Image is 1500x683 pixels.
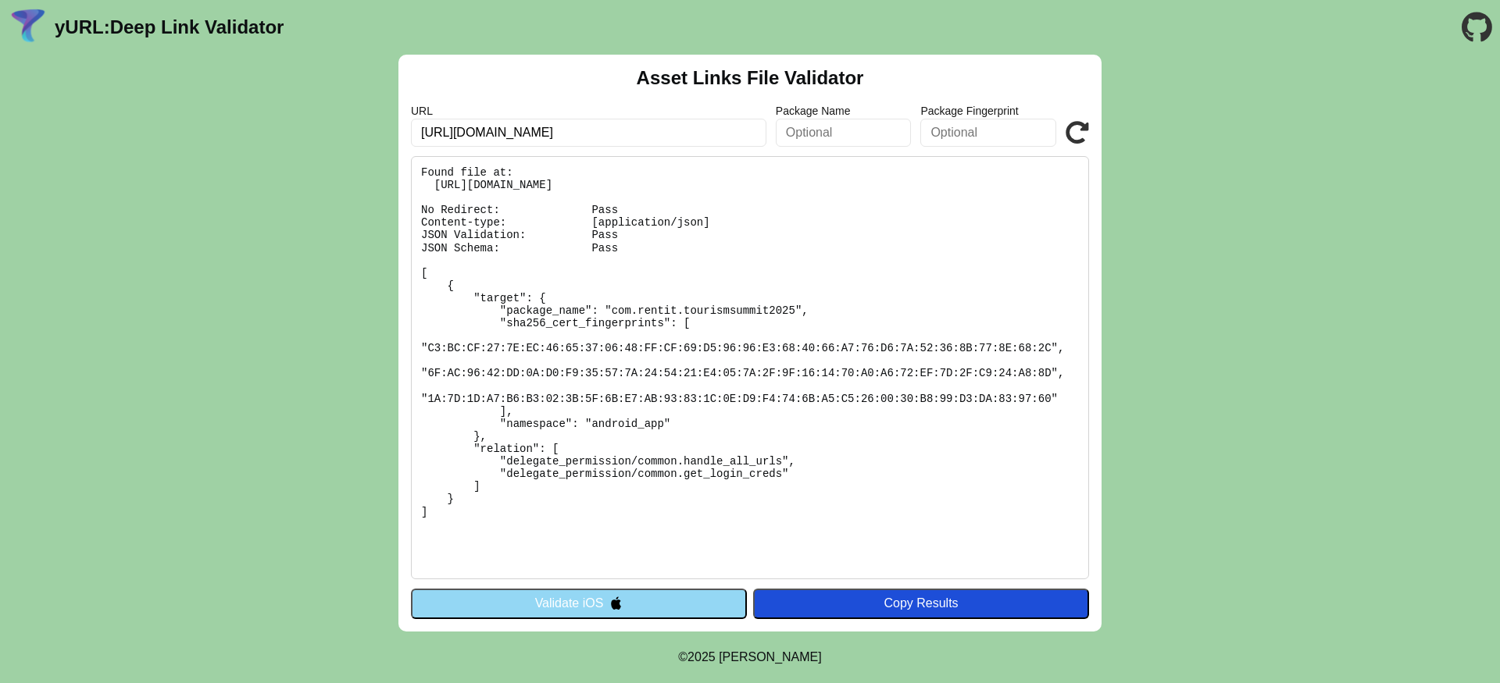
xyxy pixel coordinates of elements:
[55,16,284,38] a: yURL:Deep Link Validator
[920,105,1056,117] label: Package Fingerprint
[920,119,1056,147] input: Optional
[761,596,1081,610] div: Copy Results
[609,596,623,610] img: appleIcon.svg
[411,105,766,117] label: URL
[678,631,821,683] footer: ©
[776,105,912,117] label: Package Name
[776,119,912,147] input: Optional
[719,650,822,663] a: Michael Ibragimchayev's Personal Site
[8,7,48,48] img: yURL Logo
[411,156,1089,579] pre: Found file at: [URL][DOMAIN_NAME] No Redirect: Pass Content-type: [application/json] JSON Validat...
[753,589,1089,618] button: Copy Results
[411,119,766,147] input: Required
[411,589,747,618] button: Validate iOS
[687,650,716,663] span: 2025
[637,67,864,89] h2: Asset Links File Validator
